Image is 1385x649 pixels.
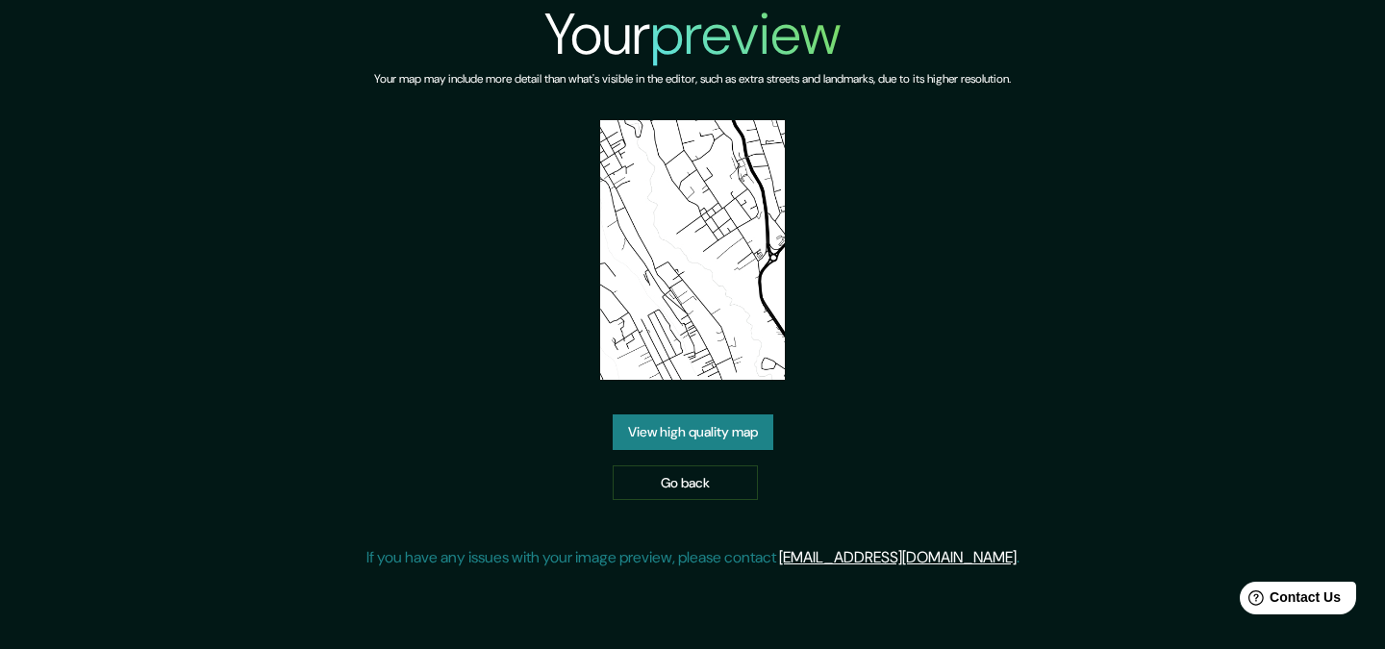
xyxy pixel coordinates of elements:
[600,120,784,380] img: created-map-preview
[779,547,1017,567] a: [EMAIL_ADDRESS][DOMAIN_NAME]
[613,414,773,450] a: View high quality map
[1214,574,1364,628] iframe: Help widget launcher
[374,69,1011,89] h6: Your map may include more detail than what's visible in the editor, such as extra streets and lan...
[613,465,758,501] a: Go back
[366,546,1020,569] p: If you have any issues with your image preview, please contact .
